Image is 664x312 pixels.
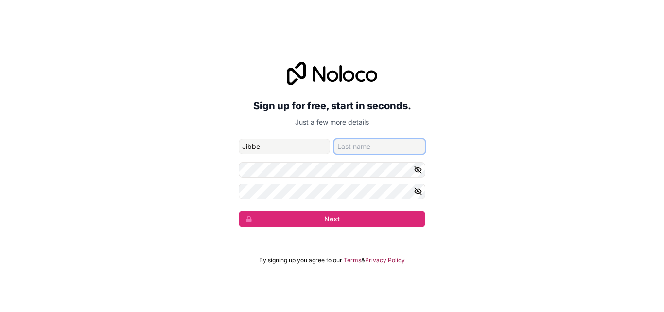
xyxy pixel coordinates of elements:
a: Privacy Policy [365,257,405,264]
p: Just a few more details [239,117,425,127]
input: family-name [334,139,425,154]
input: Confirm password [239,184,425,199]
input: Password [239,162,425,178]
input: given-name [239,139,330,154]
span: & [361,257,365,264]
h2: Sign up for free, start in seconds. [239,97,425,114]
span: By signing up you agree to our [259,257,342,264]
a: Terms [344,257,361,264]
button: Next [239,211,425,227]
